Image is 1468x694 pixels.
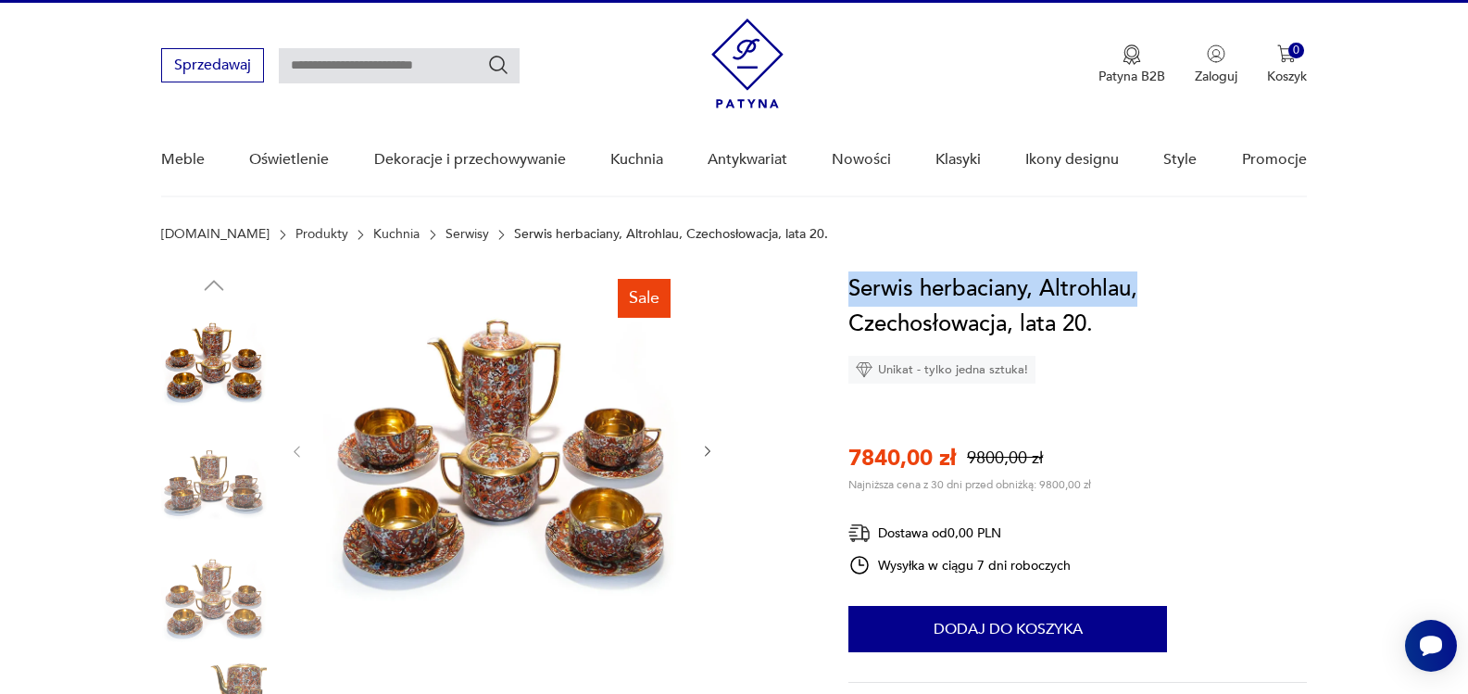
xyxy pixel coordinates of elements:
[1242,124,1307,196] a: Promocje
[1288,43,1304,58] div: 0
[161,124,205,196] a: Meble
[1267,68,1307,85] p: Koszyk
[1123,44,1141,65] img: Ikona medalu
[1025,124,1119,196] a: Ikony designu
[1267,44,1307,85] button: 0Koszyk
[1405,620,1457,672] iframe: Smartsupp widget button
[161,48,264,82] button: Sprzedawaj
[1098,44,1165,85] button: Patyna B2B
[848,522,1071,545] div: Dostawa od 0,00 PLN
[935,124,981,196] a: Klasyki
[487,54,509,76] button: Szukaj
[249,124,329,196] a: Oświetlenie
[161,427,267,533] img: Zdjęcie produktu Serwis herbaciany, Altrohlau, Czechosłowacja, lata 20.
[618,279,671,318] div: Sale
[1277,44,1296,63] img: Ikona koszyka
[1195,68,1237,85] p: Zaloguj
[1098,44,1165,85] a: Ikona medaluPatyna B2B
[161,545,267,650] img: Zdjęcie produktu Serwis herbaciany, Altrohlau, Czechosłowacja, lata 20.
[848,554,1071,576] div: Wysyłka w ciągu 7 dni roboczych
[832,124,891,196] a: Nowości
[514,227,828,242] p: Serwis herbaciany, Altrohlau, Czechosłowacja, lata 20.
[373,227,420,242] a: Kuchnia
[848,356,1035,384] div: Unikat - tylko jedna sztuka!
[856,361,872,378] img: Ikona diamentu
[295,227,348,242] a: Produkty
[445,227,489,242] a: Serwisy
[1207,44,1225,63] img: Ikonka użytkownika
[848,522,871,545] img: Ikona dostawy
[161,60,264,73] a: Sprzedawaj
[711,19,784,108] img: Patyna - sklep z meblami i dekoracjami vintage
[848,271,1307,342] h1: Serwis herbaciany, Altrohlau, Czechosłowacja, lata 20.
[374,124,566,196] a: Dekoracje i przechowywanie
[1098,68,1165,85] p: Patyna B2B
[161,227,270,242] a: [DOMAIN_NAME]
[708,124,787,196] a: Antykwariat
[848,443,956,473] p: 7840,00 zł
[1163,124,1197,196] a: Style
[161,309,267,414] img: Zdjęcie produktu Serwis herbaciany, Altrohlau, Czechosłowacja, lata 20.
[848,606,1167,652] button: Dodaj do koszyka
[967,447,1043,470] p: 9800,00 zł
[610,124,663,196] a: Kuchnia
[1195,44,1237,85] button: Zaloguj
[323,271,681,629] img: Zdjęcie produktu Serwis herbaciany, Altrohlau, Czechosłowacja, lata 20.
[848,477,1091,492] p: Najniższa cena z 30 dni przed obniżką: 9800,00 zł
